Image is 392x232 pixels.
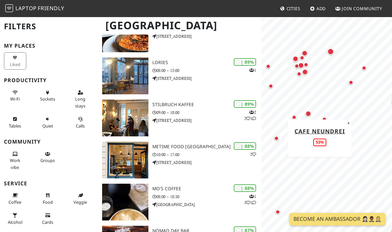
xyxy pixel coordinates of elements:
p: 09:00 – 18:00 [152,109,261,116]
a: metime food Berlin | 88% 2 metime food [GEOGRAPHIC_DATA] 10:00 – 17:00 [STREET_ADDRESS] [98,142,262,178]
div: Map marker [318,113,331,126]
span: Add [316,6,326,12]
span: Friendly [38,5,64,12]
img: Lories [102,58,149,94]
h3: Mo's Coffee [152,186,261,192]
button: Wi-Fi [4,87,26,104]
div: Map marker [298,47,311,60]
h3: Productivity [4,77,94,83]
div: Map marker [289,52,302,65]
button: Veggie [69,190,92,207]
p: [STREET_ADDRESS] [152,117,261,124]
p: 10:00 – 17:00 [152,151,261,158]
div: Map marker [302,107,315,120]
span: Group tables [40,157,55,163]
div: | 89% [234,100,256,108]
div: Map marker [271,205,284,219]
img: metime food Berlin [102,142,149,178]
a: Add [307,3,329,14]
p: 2 2 1 [244,109,256,122]
button: Sockets [37,87,59,104]
a: Cafe Neundrei [294,127,345,135]
span: Cities [287,6,300,12]
div: Map marker [262,60,275,73]
a: Stilbruch Kaffee | 89% 221 Stilbruch Kaffee 09:00 – 18:00 [STREET_ADDRESS] [98,100,262,136]
span: Power sockets [40,96,55,102]
h3: My Places [4,43,94,49]
button: Close popup [345,119,352,127]
p: 1 5 1 [244,193,256,206]
div: Map marker [295,51,309,64]
span: Credit cards [42,219,53,225]
span: Stable Wi-Fi [10,96,20,102]
h3: Stilbruch Kaffee [152,102,261,107]
h3: Community [4,139,94,145]
p: [STREET_ADDRESS] [152,159,261,166]
span: Video/audio calls [76,123,85,129]
button: Food [37,190,59,207]
div: Map marker [293,67,306,81]
p: 2 [250,151,256,157]
div: | 88% [234,184,256,192]
p: [GEOGRAPHIC_DATA] [152,201,261,208]
span: Long stays [75,96,85,108]
div: Map marker [294,59,308,72]
p: 1 [249,67,256,73]
div: Map marker [358,61,371,75]
span: Alcohol [8,219,22,225]
div: 53% [313,139,326,146]
div: | 89% [234,58,256,66]
span: Food [43,199,53,205]
p: 08:00 – 15:00 [152,67,261,74]
img: Stilbruch Kaffee [102,100,149,136]
div: Map marker [324,45,337,58]
span: Veggie [74,199,87,205]
div: | 88% [234,142,256,150]
button: Cards [37,210,59,227]
h1: [GEOGRAPHIC_DATA] [100,16,260,35]
a: Cities [277,3,303,14]
button: Coffee [4,190,26,207]
a: LaptopFriendly LaptopFriendly [5,3,64,14]
div: Map marker [344,76,358,89]
h2: Filters [4,16,94,36]
a: Mo's Coffee | 88% 151 Mo's Coffee 08:00 – 18:30 [GEOGRAPHIC_DATA] [98,184,262,220]
span: Coffee [9,199,21,205]
div: Map marker [298,65,312,79]
a: Join Community [333,3,385,14]
button: Alcohol [4,210,26,227]
div: Map marker [288,111,301,124]
div: Map marker [290,59,303,73]
button: Long stays [69,87,92,111]
button: Work vibe [4,149,26,173]
button: Groups [37,149,59,166]
span: Work-friendly tables [9,123,21,129]
button: Tables [4,114,26,131]
span: Join Community [342,6,382,12]
p: 08:00 – 18:30 [152,194,261,200]
h3: Lories [152,60,261,65]
img: LaptopFriendly [5,4,13,12]
span: Quiet [42,123,53,129]
div: Map marker [270,132,283,145]
span: People working [10,157,20,170]
h3: Service [4,180,94,187]
button: Calls [69,114,92,131]
button: Quiet [37,114,59,131]
span: Laptop [15,5,37,12]
h3: metime food [GEOGRAPHIC_DATA] [152,144,261,150]
img: Mo's Coffee [102,184,149,220]
div: Map marker [264,80,277,93]
p: [STREET_ADDRESS] [152,75,261,81]
a: Become an Ambassador 🤵🏻‍♀️🤵🏾‍♂️🤵🏼‍♀️ [290,213,385,225]
a: Lories | 89% 1 Lories 08:00 – 15:00 [STREET_ADDRESS] [98,58,262,94]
